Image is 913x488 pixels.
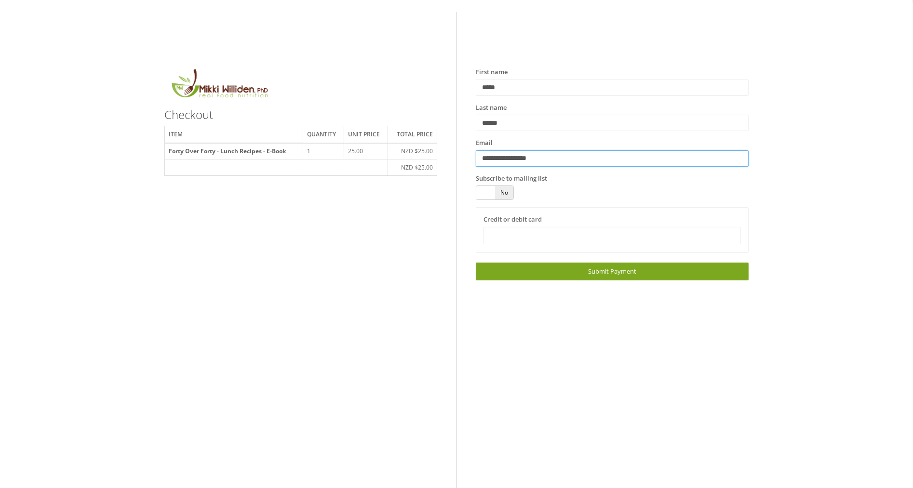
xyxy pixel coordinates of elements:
label: Last name [476,103,507,113]
th: Quantity [303,126,344,143]
td: 25.00 [344,143,388,159]
iframe: Secure card payment input frame [490,232,735,240]
td: 1 [303,143,344,159]
td: NZD $25.00 [388,159,437,176]
label: Credit or debit card [483,215,542,224]
label: First name [476,67,508,77]
th: Item [164,126,303,143]
a: Submit Payment [476,263,749,280]
label: Subscribe to mailing list [476,174,547,184]
th: Forty Over Forty - Lunch Recipes - E-Book [164,143,303,159]
td: NZD $25.00 [388,143,437,159]
th: Unit price [344,126,388,143]
h3: Checkout [164,108,437,121]
th: Total price [388,126,437,143]
label: Email [476,138,493,148]
img: MikkiLogoMain.png [164,67,274,104]
span: No [495,186,514,199]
